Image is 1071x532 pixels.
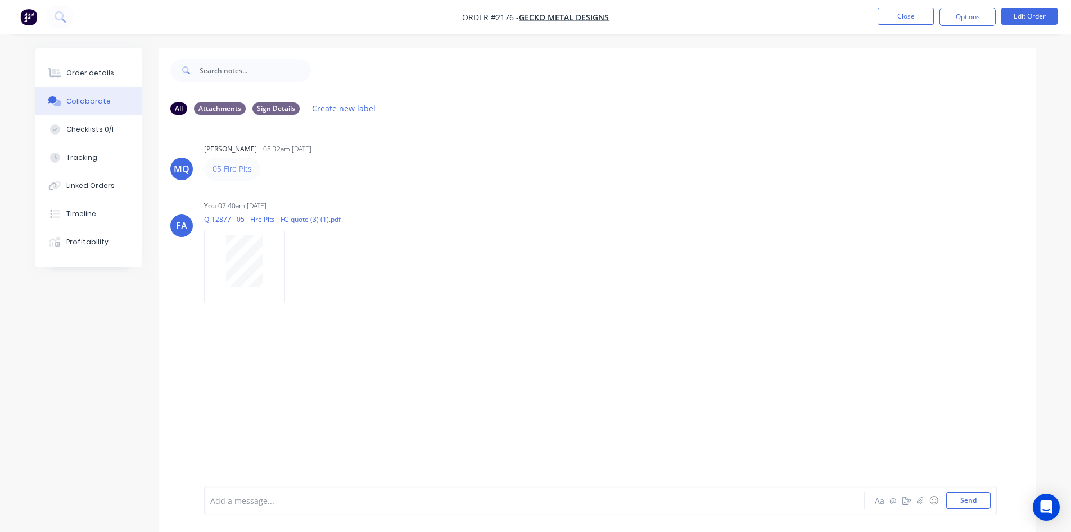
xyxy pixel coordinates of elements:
[1001,8,1058,25] button: Edit Order
[35,144,142,172] button: Tracking
[200,59,311,82] input: Search notes...
[174,162,189,176] div: MQ
[306,101,382,116] button: Create new label
[946,492,991,509] button: Send
[204,214,341,224] p: Q-12877 - 05 - Fire Pits - FC-quote (3) (1).pdf
[519,12,609,23] a: Gecko Metal Designs
[35,200,142,228] button: Timeline
[66,209,96,219] div: Timeline
[66,96,111,106] div: Collaborate
[204,144,257,154] div: [PERSON_NAME]
[1033,494,1060,521] div: Open Intercom Messenger
[35,87,142,115] button: Collaborate
[35,115,142,144] button: Checklists 0/1
[194,102,246,115] div: Attachments
[66,153,97,163] div: Tracking
[927,494,941,507] button: ☺
[259,144,311,154] div: - 08:32am [DATE]
[35,228,142,256] button: Profitability
[204,201,216,211] div: You
[873,494,887,507] button: Aa
[878,8,934,25] button: Close
[20,8,37,25] img: Factory
[35,59,142,87] button: Order details
[939,8,996,26] button: Options
[218,201,266,211] div: 07:40am [DATE]
[66,68,114,78] div: Order details
[887,494,900,507] button: @
[176,219,187,233] div: FA
[66,181,115,191] div: Linked Orders
[35,172,142,200] button: Linked Orders
[170,102,187,115] div: All
[252,102,300,115] div: Sign Details
[213,163,252,174] a: 05 Fire Pits
[462,12,519,23] span: Order #2176 -
[66,124,114,135] div: Checklists 0/1
[66,237,109,247] div: Profitability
